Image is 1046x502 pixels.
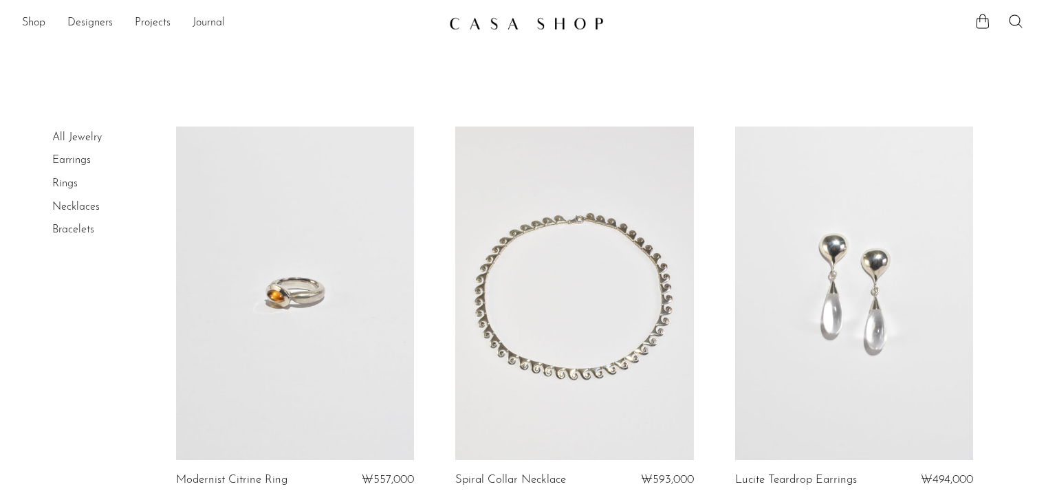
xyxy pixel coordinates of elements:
[193,14,225,32] a: Journal
[641,474,694,485] span: ₩593,000
[135,14,171,32] a: Projects
[52,132,102,143] a: All Jewelry
[362,474,414,485] span: ₩557,000
[52,178,78,189] a: Rings
[921,474,973,485] span: ₩494,000
[22,12,438,35] nav: Desktop navigation
[455,474,566,486] a: Spiral Collar Necklace
[52,201,100,212] a: Necklaces
[67,14,113,32] a: Designers
[735,474,857,486] a: Lucite Teardrop Earrings
[176,474,287,486] a: Modernist Citrine Ring
[52,155,91,166] a: Earrings
[52,224,94,235] a: Bracelets
[22,14,45,32] a: Shop
[22,12,438,35] ul: NEW HEADER MENU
